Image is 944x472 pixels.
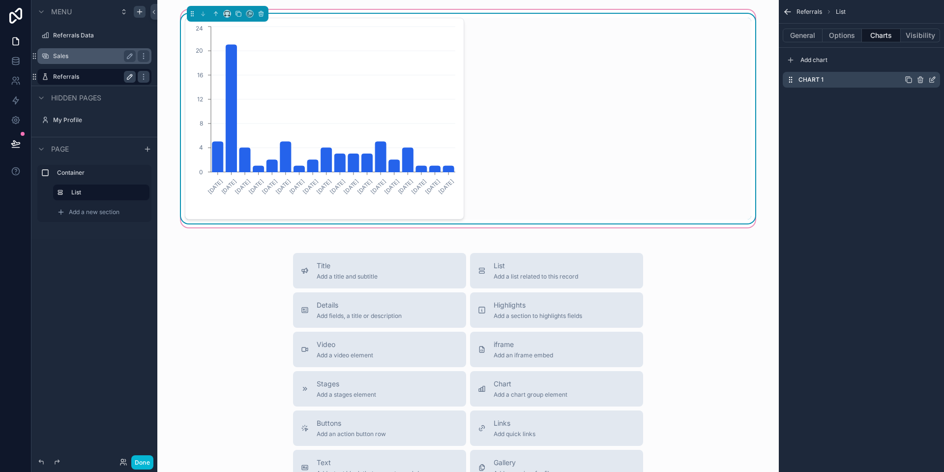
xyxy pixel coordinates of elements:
[317,273,378,281] span: Add a title and subtitle
[494,379,567,389] span: Chart
[317,312,402,320] span: Add fields, a title or description
[410,178,428,195] text: [DATE]
[317,340,373,349] span: Video
[206,178,224,195] text: [DATE]
[470,292,643,328] button: HighlightsAdd a section to highlights fields
[901,29,940,42] button: Visibility
[200,120,203,127] tspan: 8
[494,458,556,468] span: Gallery
[199,144,203,151] tspan: 4
[494,261,578,271] span: List
[234,178,251,195] text: [DATE]
[470,410,643,446] button: LinksAdd quick links
[342,178,360,195] text: [DATE]
[836,8,846,16] span: List
[293,332,466,367] button: VideoAdd a video element
[196,47,203,54] tspan: 20
[356,178,374,195] text: [DATE]
[783,29,823,42] button: General
[317,300,402,310] span: Details
[53,52,132,60] label: Sales
[51,7,72,17] span: Menu
[301,178,319,195] text: [DATE]
[53,31,149,39] label: Referrals Data
[370,178,387,195] text: [DATE]
[197,95,203,103] tspan: 12
[51,93,101,103] span: Hidden pages
[71,189,142,196] label: List
[494,418,535,428] span: Links
[317,351,373,359] span: Add a video element
[197,71,203,79] tspan: 16
[293,292,466,328] button: DetailsAdd fields, a title or description
[317,261,378,271] span: Title
[329,178,347,195] text: [DATE]
[798,76,824,84] label: Chart 1
[424,178,442,195] text: [DATE]
[261,178,279,195] text: [DATE]
[199,168,203,176] tspan: 0
[383,178,401,195] text: [DATE]
[494,351,553,359] span: Add an iframe embed
[470,332,643,367] button: iframeAdd an iframe embed
[397,178,414,195] text: [DATE]
[293,371,466,407] button: StagesAdd a stages element
[196,25,203,32] tspan: 24
[274,178,292,195] text: [DATE]
[494,312,582,320] span: Add a section to highlights fields
[31,160,157,232] div: scrollable content
[69,208,119,216] span: Add a new section
[494,273,578,281] span: Add a list related to this record
[438,178,455,195] text: [DATE]
[53,116,149,124] label: My Profile
[823,29,862,42] button: Options
[494,430,535,438] span: Add quick links
[862,29,901,42] button: Charts
[494,340,553,349] span: iframe
[317,430,386,438] span: Add an action button row
[57,169,147,177] label: Container
[288,178,306,195] text: [DATE]
[53,73,132,81] label: Referrals
[317,458,431,468] span: Text
[293,253,466,288] button: TitleAdd a title and subtitle
[470,371,643,407] button: ChartAdd a chart group element
[494,391,567,399] span: Add a chart group element
[317,391,376,399] span: Add a stages element
[293,410,466,446] button: ButtonsAdd an action button row
[317,418,386,428] span: Buttons
[220,178,238,195] text: [DATE]
[131,455,153,470] button: Done
[317,379,376,389] span: Stages
[800,56,827,64] span: Add chart
[470,253,643,288] button: ListAdd a list related to this record
[796,8,822,16] span: Referrals
[191,24,458,213] div: chart
[247,178,265,195] text: [DATE]
[51,144,69,154] span: Page
[315,178,333,195] text: [DATE]
[494,300,582,310] span: Highlights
